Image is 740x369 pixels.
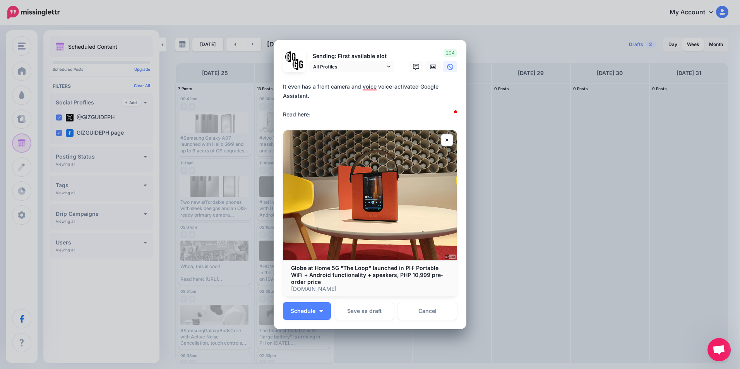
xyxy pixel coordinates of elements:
p: [DOMAIN_NAME] [291,285,449,292]
img: 353459792_649996473822713_4483302954317148903_n-bsa138318.png [285,51,296,63]
button: Schedule [283,302,331,320]
a: All Profiles [309,61,394,72]
img: JT5sWCfR-79925.png [293,59,304,70]
span: Schedule [291,308,315,314]
b: Globe at Home 5G "The Loop" launched in PH: Portable WiFi + Android functionality + speakers, PHP... [291,265,444,285]
p: Sending: First available slot [309,52,394,61]
div: It even has a front camera and voice voice-activated Google Assistant. Read here: [283,82,461,119]
textarea: To enrich screen reader interactions, please activate Accessibility in Grammarly extension settings [283,82,461,119]
span: All Profiles [313,63,385,71]
button: Save as draft [335,302,394,320]
a: Cancel [398,302,457,320]
span: 204 [444,49,457,57]
img: arrow-down-white.png [319,310,323,312]
img: Globe at Home 5G "The Loop" launched in PH: Portable WiFi + Android functionality + speakers, PHP... [283,130,457,260]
